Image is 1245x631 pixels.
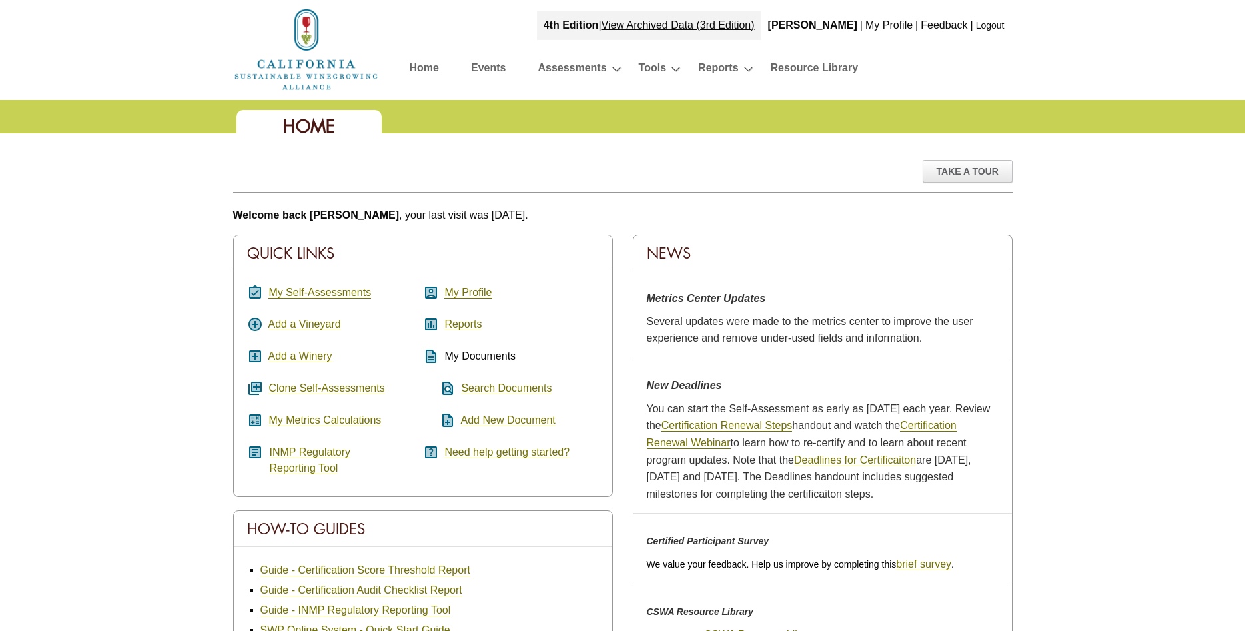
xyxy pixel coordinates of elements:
[647,559,954,570] span: We value your feedback. Help us improve by completing this .
[647,293,766,304] strong: Metrics Center Updates
[538,59,606,82] a: Assessments
[423,348,439,364] i: description
[461,414,556,426] a: Add New Document
[260,584,462,596] a: Guide - Certification Audit Checklist Report
[768,19,857,31] b: [PERSON_NAME]
[247,412,263,428] i: calculate
[859,11,864,40] div: |
[247,316,263,332] i: add_circle
[268,350,332,362] a: Add a Winery
[268,382,384,394] a: Clone Self-Assessments
[544,19,599,31] strong: 4th Edition
[247,444,263,460] i: article
[923,160,1013,183] div: Take A Tour
[233,209,400,221] b: Welcome back [PERSON_NAME]
[268,414,381,426] a: My Metrics Calculations
[698,59,738,82] a: Reports
[444,350,516,362] span: My Documents
[639,59,666,82] a: Tools
[794,454,916,466] a: Deadlines for Certificaiton
[423,444,439,460] i: help_center
[233,7,380,92] img: logo_cswa2x.png
[444,318,482,330] a: Reports
[260,604,451,616] a: Guide - INMP Regulatory Reporting Tool
[633,235,1012,271] div: News
[247,380,263,396] i: queue
[865,19,913,31] a: My Profile
[471,59,506,82] a: Events
[260,564,470,576] a: Guide - Certification Score Threshold Report
[268,318,341,330] a: Add a Vineyard
[233,43,380,54] a: Home
[270,446,351,474] a: INMP RegulatoryReporting Tool
[444,287,492,299] a: My Profile
[647,536,769,546] em: Certified Participant Survey
[661,420,793,432] a: Certification Renewal Steps
[647,316,973,344] span: Several updates were made to the metrics center to improve the user experience and remove under-u...
[921,19,967,31] a: Feedback
[976,20,1005,31] a: Logout
[647,606,754,617] em: CSWA Resource Library
[647,400,999,503] p: You can start the Self-Assessment as early as [DATE] each year. Review the handout and watch the ...
[771,59,859,82] a: Resource Library
[247,348,263,364] i: add_box
[234,235,612,271] div: Quick Links
[444,446,570,458] a: Need help getting started?
[410,59,439,82] a: Home
[896,558,951,570] a: brief survey
[461,382,552,394] a: Search Documents
[647,420,957,449] a: Certification Renewal Webinar
[268,287,371,299] a: My Self-Assessments
[647,380,722,391] strong: New Deadlines
[283,115,335,138] span: Home
[423,380,456,396] i: find_in_page
[914,11,919,40] div: |
[602,19,755,31] a: View Archived Data (3rd Edition)
[247,285,263,301] i: assignment_turned_in
[233,207,1013,224] p: , your last visit was [DATE].
[423,285,439,301] i: account_box
[969,11,975,40] div: |
[423,412,456,428] i: note_add
[234,511,612,547] div: How-To Guides
[423,316,439,332] i: assessment
[537,11,761,40] div: |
